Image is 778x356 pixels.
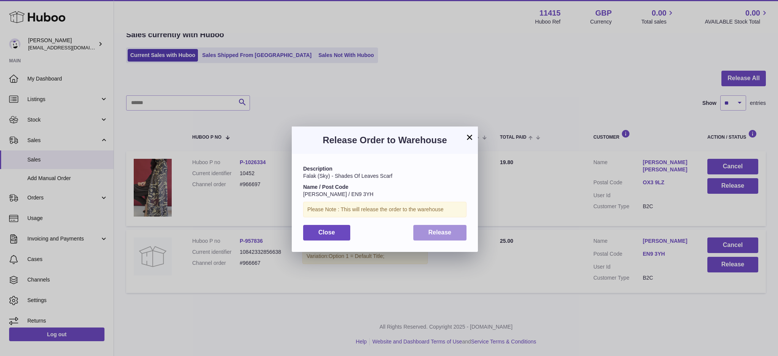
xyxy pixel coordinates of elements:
button: Close [303,225,350,240]
div: Please Note : This will release the order to the warehouse [303,202,466,217]
strong: Description [303,166,332,172]
button: × [465,133,474,142]
strong: Name / Post Code [303,184,348,190]
span: Close [318,229,335,236]
span: Release [429,229,452,236]
button: Release [413,225,467,240]
h3: Release Order to Warehouse [303,134,466,146]
span: [PERSON_NAME] / EN9 3YH [303,191,373,197]
span: Falak (Sky) - Shades Of Leaves Scarf [303,173,392,179]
